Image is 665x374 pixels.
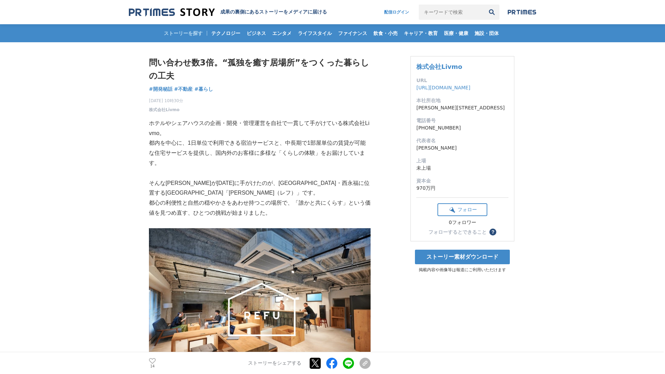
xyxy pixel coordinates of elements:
a: ストーリー素材ダウンロード [415,250,510,264]
p: 14 [149,365,156,368]
a: 施設・団体 [472,24,502,42]
dt: 本社所在地 [416,97,508,104]
a: ビジネス [244,24,269,42]
span: #不動産 [174,86,193,92]
a: 成果の裏側にあるストーリーをメディアに届ける 成果の裏側にあるストーリーをメディアに届ける [129,8,327,17]
dt: 電話番号 [416,117,508,124]
p: 掲載内容や画像等は報道にご利用いただけます [410,267,514,273]
span: キャリア・教育 [401,30,441,36]
img: thumbnail_eaed5980-8ed3-11f0-a98f-b321817949aa.png [149,228,371,374]
dd: 970万円 [416,185,508,192]
a: 株式会社Livmo [149,107,179,113]
span: テクノロジー [209,30,243,36]
p: ホテルやシェアハウスの企画・開発・管理運営を自社で一貫して手がけている株式会社Livmo。 [149,118,371,139]
p: ストーリーをシェアする [248,360,301,366]
img: 成果の裏側にあるストーリーをメディアに届ける [129,8,215,17]
dt: 資本金 [416,177,508,185]
a: #不動産 [174,86,193,93]
span: 飲食・小売 [371,30,400,36]
h2: 成果の裏側にあるストーリーをメディアに届ける [220,9,327,15]
div: フォローするとできること [428,230,487,234]
span: 施設・団体 [472,30,502,36]
a: ファイナンス [335,24,370,42]
dt: 上場 [416,157,508,164]
a: 医療・健康 [441,24,471,42]
dd: [PERSON_NAME] [416,144,508,152]
button: フォロー [437,203,487,216]
img: prtimes [508,9,536,15]
button: ？ [489,229,496,235]
span: #暮らし [194,86,213,92]
a: 株式会社Livmo [416,63,462,70]
span: [DATE] 10時30分 [149,98,183,104]
span: ビジネス [244,30,269,36]
a: 飲食・小売 [371,24,400,42]
dt: 代表者名 [416,137,508,144]
a: エンタメ [269,24,294,42]
input: キーワードで検索 [419,5,484,20]
dt: URL [416,77,508,84]
p: 都心の利便性と自然の穏やかさをあわせ持つこの場所で、「誰かと共にくらす」という価値を見つめ直す、ひとつの挑戦が始まりました。 [149,198,371,218]
a: キャリア・教育 [401,24,441,42]
dd: [PERSON_NAME][STREET_ADDRESS] [416,104,508,112]
p: そんな[PERSON_NAME]が[DATE]に手がけたのが、[GEOGRAPHIC_DATA]・西永福に位置する[GEOGRAPHIC_DATA]「[PERSON_NAME]（レフ）」です。 [149,178,371,198]
span: エンタメ [269,30,294,36]
p: 都内を中心に、1日単位で利用できる宿泊サービスと、中長期で1部屋単位の賃貸が可能な住宅サービスを提供し、国内外のお客様に多様な「くらしの体験」をお届けしています。 [149,138,371,168]
dd: 未上場 [416,164,508,172]
a: #開発秘話 [149,86,172,93]
a: テクノロジー [209,24,243,42]
h1: 問い合わせ数3倍。“孤独を癒す居場所”をつくった暮らしの工夫 [149,56,371,83]
dd: [PHONE_NUMBER] [416,124,508,132]
a: 配信ログイン [377,5,416,20]
a: ライフスタイル [295,24,335,42]
div: 0フォロワー [437,220,487,226]
span: ファイナンス [335,30,370,36]
a: [URL][DOMAIN_NAME] [416,85,470,90]
a: #暮らし [194,86,213,93]
span: ライフスタイル [295,30,335,36]
button: 検索 [484,5,499,20]
span: #開発秘話 [149,86,172,92]
span: ？ [490,230,495,234]
span: 医療・健康 [441,30,471,36]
